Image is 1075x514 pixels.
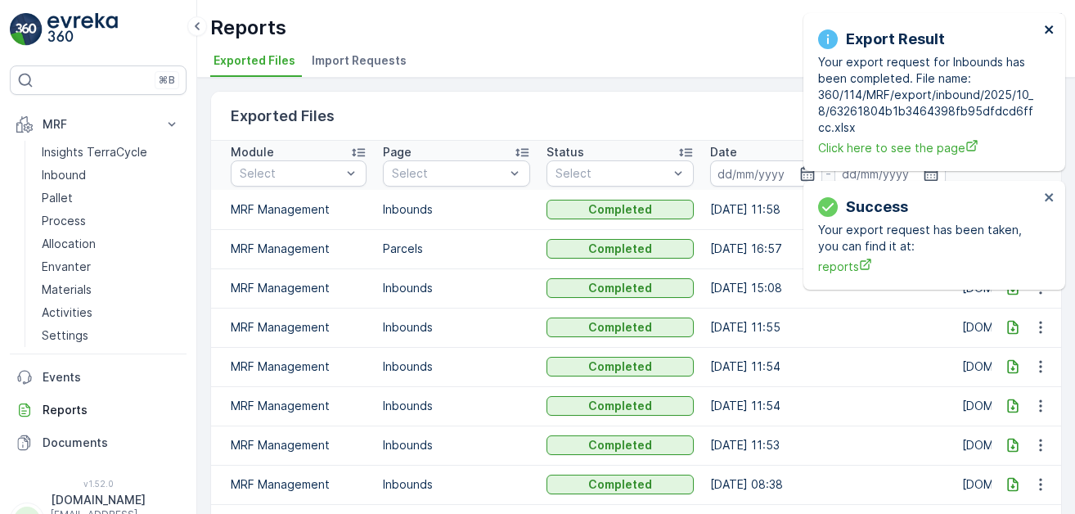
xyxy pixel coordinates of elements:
p: Success [846,196,908,219]
td: [DATE] 11:58 [702,190,954,229]
p: Exported Files [231,105,335,128]
p: Documents [43,435,180,451]
p: Inbounds [383,319,530,336]
a: Reports [10,394,187,426]
button: close [1044,23,1055,38]
span: v 1.52.0 [10,479,187,489]
p: Your export request has been taken, you can find it at: [818,222,1039,255]
button: Completed [546,278,694,298]
input: dd/mm/yyyy [710,160,822,187]
p: Allocation [42,236,96,252]
button: MRF [10,108,187,141]
td: [DATE] 11:54 [702,347,954,386]
img: logo_light-DOdMpM7g.png [47,13,118,46]
td: [DATE] 15:08 [702,268,954,308]
p: Settings [42,327,88,344]
a: Envanter [35,255,187,278]
td: [DATE] 16:57 [702,229,954,268]
p: Module [231,144,274,160]
p: Status [546,144,584,160]
td: [DATE] 11:53 [702,426,954,465]
p: Activities [42,304,92,321]
p: Page [383,144,412,160]
td: [DATE] 11:55 [702,308,954,347]
p: Inbounds [383,280,530,296]
p: MRF Management [231,476,367,493]
p: Completed [588,241,652,257]
p: ⌘B [159,74,175,87]
p: MRF Management [231,398,367,414]
button: Completed [546,435,694,455]
p: MRF [43,116,154,133]
p: Completed [588,398,652,414]
p: Inbound [42,167,86,183]
button: Completed [546,475,694,494]
a: Settings [35,324,187,347]
a: Click here to see the page [818,139,1039,156]
td: [DATE] 11:54 [702,386,954,426]
a: Inbound [35,164,187,187]
p: Date [710,144,737,160]
td: [DATE] 08:38 [702,465,954,504]
p: MRF Management [231,437,367,453]
p: MRF Management [231,241,367,257]
p: Envanter [42,259,91,275]
a: Documents [10,426,187,459]
p: Completed [588,476,652,493]
button: Completed [546,239,694,259]
p: Completed [588,201,652,218]
button: Completed [546,396,694,416]
p: Inbounds [383,476,530,493]
p: Select [392,165,505,182]
p: Parcels [383,241,530,257]
p: Inbounds [383,358,530,375]
p: MRF Management [231,280,367,296]
a: reports [818,258,1039,275]
p: Reports [210,15,286,41]
span: Import Requests [312,52,407,69]
p: Materials [42,282,92,298]
a: Events [10,361,187,394]
p: MRF Management [231,201,367,218]
p: MRF Management [231,319,367,336]
a: Allocation [35,232,187,255]
p: Export Result [846,28,945,51]
p: MRF Management [231,358,367,375]
p: Pallet [42,190,73,206]
p: Inbounds [383,398,530,414]
p: Completed [588,319,652,336]
p: Completed [588,437,652,453]
p: [DOMAIN_NAME] [51,492,172,508]
a: Process [35,210,187,232]
a: Pallet [35,187,187,210]
p: Inbounds [383,437,530,453]
a: Insights TerraCycle [35,141,187,164]
p: Process [42,213,86,229]
button: close [1044,191,1055,206]
p: Events [43,369,180,385]
span: Exported Files [214,52,295,69]
p: Inbounds [383,201,530,218]
button: Completed [546,357,694,376]
button: Completed [546,200,694,219]
button: Completed [546,318,694,337]
img: logo [10,13,43,46]
p: Completed [588,358,652,375]
p: Insights TerraCycle [42,144,147,160]
p: Completed [588,280,652,296]
a: Activities [35,301,187,324]
p: Your export request for Inbounds has been completed. File name: 360/114/MRF/export/inbound/2025/1... [818,54,1039,136]
p: Select [240,165,341,182]
p: Reports [43,402,180,418]
p: Select [555,165,668,182]
a: Materials [35,278,187,301]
